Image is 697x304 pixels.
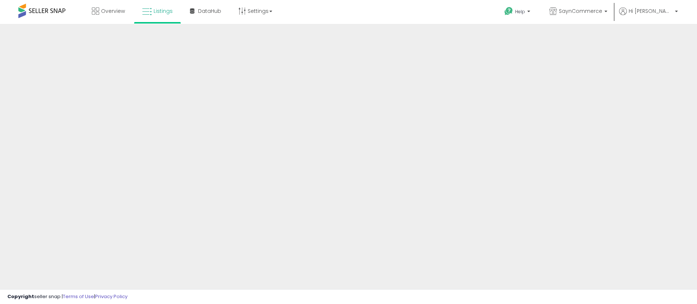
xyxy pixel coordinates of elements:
span: Hi [PERSON_NAME] [629,7,673,15]
span: DataHub [198,7,221,15]
span: Overview [101,7,125,15]
a: Hi [PERSON_NAME] [619,7,678,24]
a: Terms of Use [63,293,94,300]
strong: Copyright [7,293,34,300]
span: Listings [154,7,173,15]
div: seller snap | | [7,293,127,300]
i: Get Help [504,7,513,16]
a: Privacy Policy [95,293,127,300]
span: Help [515,8,525,15]
a: Help [499,1,538,24]
span: SaynCommerce [559,7,602,15]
